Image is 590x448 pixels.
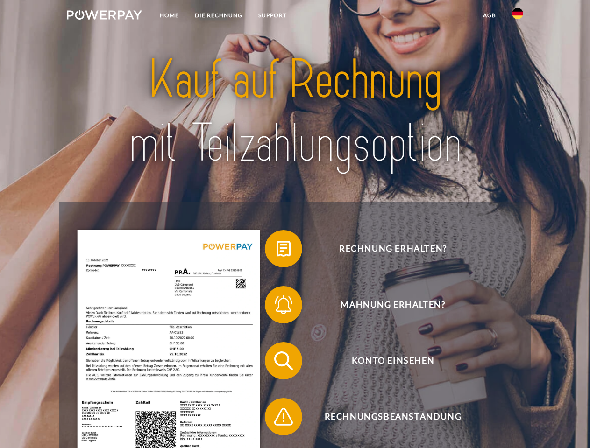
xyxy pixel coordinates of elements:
span: Rechnungsbeanstandung [278,398,507,435]
span: Mahnung erhalten? [278,286,507,323]
a: DIE RECHNUNG [187,7,250,24]
button: Rechnung erhalten? [265,230,508,267]
img: qb_search.svg [272,349,295,372]
img: qb_bill.svg [272,237,295,260]
span: Konto einsehen [278,342,507,379]
span: Rechnung erhalten? [278,230,507,267]
img: logo-powerpay-white.svg [67,10,142,20]
a: agb [475,7,504,24]
button: Mahnung erhalten? [265,286,508,323]
a: SUPPORT [250,7,295,24]
img: title-powerpay_de.svg [89,45,501,179]
a: Home [152,7,187,24]
img: de [512,8,523,19]
img: qb_bell.svg [272,293,295,316]
button: Rechnungsbeanstandung [265,398,508,435]
button: Konto einsehen [265,342,508,379]
img: qb_warning.svg [272,405,295,428]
